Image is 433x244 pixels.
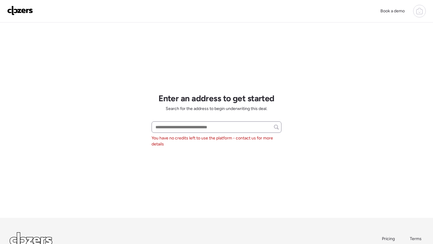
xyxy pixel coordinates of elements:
span: Book a demo [380,8,405,14]
span: You have no credits left to use the platform - contact us for more details [152,135,281,147]
span: Pricing [382,236,395,241]
a: Terms [410,236,423,242]
a: Pricing [382,236,395,242]
img: Logo [7,6,33,15]
h1: Enter an address to get started [158,93,275,103]
span: Terms [410,236,422,241]
span: Search for the address to begin underwriting this deal. [166,106,267,112]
